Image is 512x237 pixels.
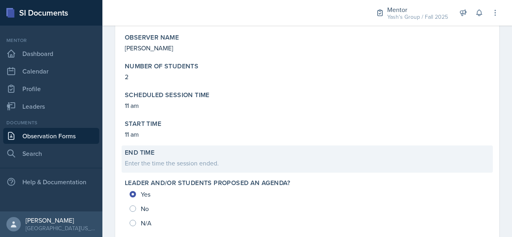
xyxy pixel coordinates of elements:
label: Observer name [125,34,179,42]
div: Documents [3,119,99,126]
div: Mentor [3,37,99,44]
a: Search [3,145,99,161]
a: Dashboard [3,46,99,62]
div: [GEOGRAPHIC_DATA][US_STATE] [26,224,96,232]
a: Profile [3,81,99,97]
p: 2 [125,72,490,82]
div: Mentor [387,5,448,14]
a: Calendar [3,63,99,79]
label: Start Time [125,120,161,128]
div: Enter the time the session ended. [125,158,490,168]
a: Leaders [3,98,99,114]
p: [PERSON_NAME] [125,43,490,53]
div: Help & Documentation [3,174,99,190]
div: Yash's Group / Fall 2025 [387,13,448,21]
label: End Time [125,149,154,157]
label: Number of Students [125,62,198,70]
a: Observation Forms [3,128,99,144]
label: Scheduled session time [125,91,210,99]
p: 11 am [125,101,490,110]
div: [PERSON_NAME] [26,216,96,224]
label: Leader and/or students proposed an agenda? [125,179,290,187]
p: 11 am [125,129,490,139]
